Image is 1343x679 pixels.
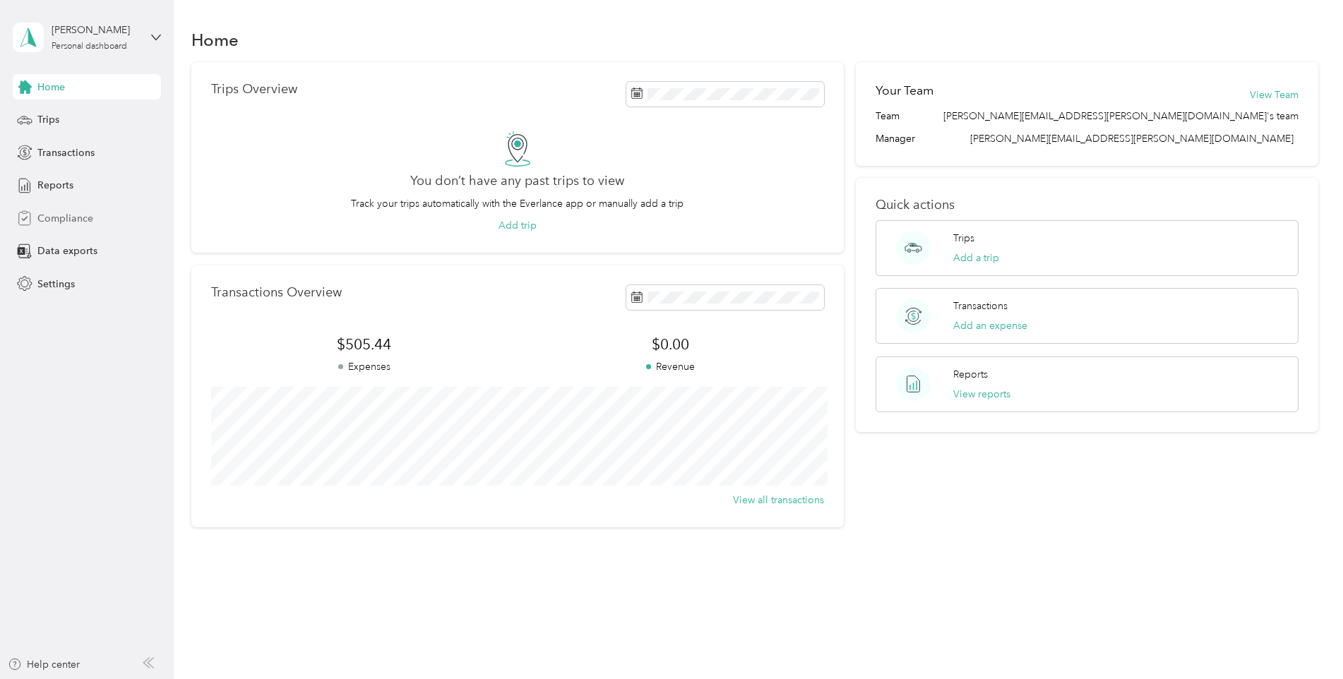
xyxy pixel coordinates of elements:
[876,109,900,124] span: Team
[953,231,974,246] p: Trips
[499,218,537,233] button: Add trip
[37,80,65,95] span: Home
[970,133,1294,145] span: [PERSON_NAME][EMAIL_ADDRESS][PERSON_NAME][DOMAIN_NAME]
[876,131,915,146] span: Manager
[1250,88,1299,102] button: View Team
[37,145,95,160] span: Transactions
[37,178,73,193] span: Reports
[518,335,824,354] span: $0.00
[953,318,1027,333] button: Add an expense
[52,42,127,51] div: Personal dashboard
[37,244,97,258] span: Data exports
[953,251,999,265] button: Add a trip
[37,112,59,127] span: Trips
[211,335,518,354] span: $505.44
[943,109,1299,124] span: [PERSON_NAME][EMAIL_ADDRESS][PERSON_NAME][DOMAIN_NAME]'s team
[876,198,1299,212] p: Quick actions
[37,277,75,292] span: Settings
[410,174,624,188] h2: You don’t have any past trips to view
[191,32,239,47] h1: Home
[953,367,988,382] p: Reports
[876,82,933,100] h2: Your Team
[1264,600,1343,679] iframe: Everlance-gr Chat Button Frame
[733,493,824,507] button: View all transactions
[953,387,1010,402] button: View reports
[211,82,297,97] p: Trips Overview
[351,196,684,211] p: Track your trips automatically with the Everlance app or manually add a trip
[37,211,93,226] span: Compliance
[52,23,140,37] div: [PERSON_NAME]
[518,359,824,374] p: Revenue
[211,359,518,374] p: Expenses
[953,299,1008,313] p: Transactions
[8,657,80,672] button: Help center
[211,285,342,300] p: Transactions Overview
